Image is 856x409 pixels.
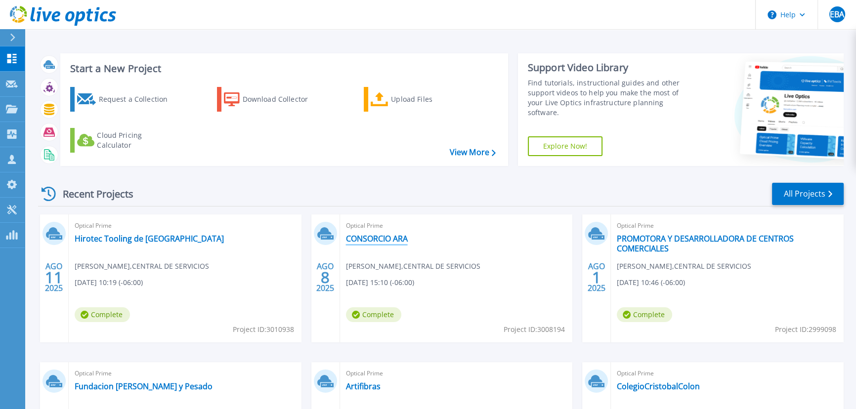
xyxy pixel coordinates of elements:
span: [PERSON_NAME] , CENTRAL DE SERVICIOS [75,261,209,272]
div: Download Collector [243,89,322,109]
span: [DATE] 15:10 (-06:00) [346,277,414,288]
a: Upload Files [364,87,474,112]
a: Fundacion [PERSON_NAME] y Pesado [75,381,213,391]
span: 8 [321,273,330,282]
a: Request a Collection [70,87,180,112]
div: Cloud Pricing Calculator [97,130,176,150]
span: Optical Prime [346,368,567,379]
a: Cloud Pricing Calculator [70,128,180,153]
div: Recent Projects [38,182,147,206]
span: Optical Prime [617,368,838,379]
span: Complete [617,307,672,322]
a: ColegioCristobalColon [617,381,700,391]
div: AGO 2025 [44,259,63,295]
div: AGO 2025 [587,259,606,295]
span: Optical Prime [75,368,296,379]
a: Explore Now! [528,136,603,156]
a: All Projects [772,183,844,205]
span: 1 [592,273,601,282]
span: Complete [346,307,401,322]
span: Optical Prime [346,220,567,231]
div: Find tutorials, instructional guides and other support videos to help you make the most of your L... [528,78,693,118]
span: 11 [45,273,63,282]
span: EBA [830,10,844,18]
span: Complete [75,307,130,322]
a: CONSORCIO ARA [346,234,408,244]
div: Upload Files [391,89,470,109]
div: Request a Collection [98,89,177,109]
span: Optical Prime [617,220,838,231]
a: PROMOTORA Y DESARROLLADORA DE CENTROS COMERCIALES [617,234,838,253]
span: [PERSON_NAME] , CENTRAL DE SERVICIOS [346,261,480,272]
div: AGO 2025 [316,259,335,295]
span: Optical Prime [75,220,296,231]
span: Project ID: 3008194 [504,324,565,335]
a: View More [449,148,495,157]
span: [DATE] 10:19 (-06:00) [75,277,143,288]
a: Download Collector [217,87,327,112]
span: Project ID: 3010938 [233,324,294,335]
a: Hirotec Tooling de [GEOGRAPHIC_DATA] [75,234,224,244]
span: Project ID: 2999098 [775,324,836,335]
span: [DATE] 10:46 (-06:00) [617,277,685,288]
div: Support Video Library [528,61,693,74]
h3: Start a New Project [70,63,495,74]
span: [PERSON_NAME] , CENTRAL DE SERVICIOS [617,261,751,272]
a: Artifibras [346,381,381,391]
